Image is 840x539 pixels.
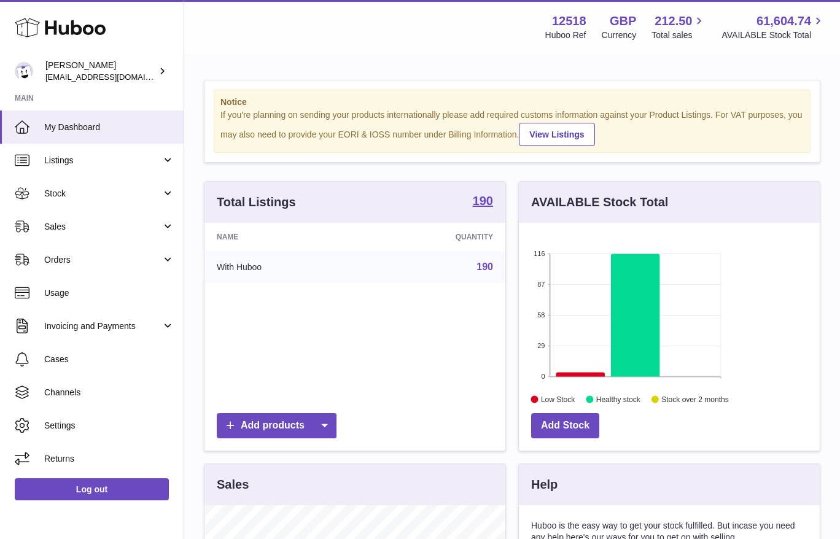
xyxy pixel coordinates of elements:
a: 190 [476,262,493,272]
text: Healthy stock [596,395,641,403]
span: Usage [44,287,174,299]
a: 61,604.74 AVAILABLE Stock Total [721,13,825,41]
a: View Listings [519,123,594,146]
span: Channels [44,387,174,398]
div: If you're planning on sending your products internationally please add required customs informati... [220,109,804,146]
a: Add products [217,413,336,438]
a: 212.50 Total sales [651,13,706,41]
span: 61,604.74 [756,13,811,29]
span: AVAILABLE Stock Total [721,29,825,41]
text: 0 [541,373,545,380]
a: Log out [15,478,169,500]
strong: Notice [220,96,804,108]
th: Quantity [363,223,505,251]
div: Huboo Ref [545,29,586,41]
strong: 190 [473,195,493,207]
a: Add Stock [531,413,599,438]
a: 190 [473,195,493,209]
span: 212.50 [655,13,692,29]
th: Name [204,223,363,251]
span: Total sales [651,29,706,41]
span: Settings [44,420,174,432]
span: Orders [44,254,161,266]
h3: AVAILABLE Stock Total [531,194,668,211]
h3: Total Listings [217,194,296,211]
text: Low Stock [541,395,575,403]
text: 29 [537,342,545,349]
span: My Dashboard [44,122,174,133]
img: caitlin@fancylamp.co [15,62,33,80]
h3: Help [531,476,558,493]
h3: Sales [217,476,249,493]
span: Invoicing and Payments [44,320,161,332]
span: [EMAIL_ADDRESS][DOMAIN_NAME] [45,72,181,82]
text: Stock over 2 months [661,395,728,403]
div: Currency [602,29,637,41]
td: With Huboo [204,251,363,283]
span: Listings [44,155,161,166]
strong: 12518 [552,13,586,29]
span: Returns [44,453,174,465]
span: Cases [44,354,174,365]
div: [PERSON_NAME] [45,60,156,83]
span: Sales [44,221,161,233]
text: 116 [534,250,545,257]
text: 58 [537,311,545,319]
strong: GBP [610,13,636,29]
span: Stock [44,188,161,200]
text: 87 [537,281,545,288]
